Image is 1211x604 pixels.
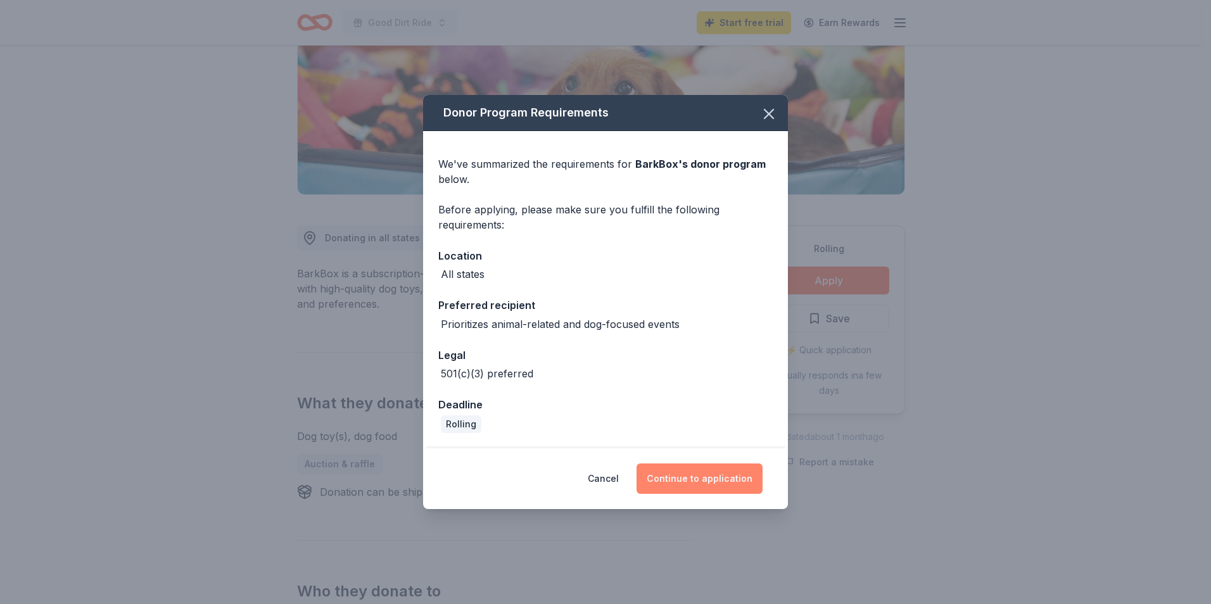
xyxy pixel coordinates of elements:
[441,317,680,332] div: Prioritizes animal-related and dog-focused events
[438,396,773,413] div: Deadline
[635,158,766,170] span: BarkBox 's donor program
[438,297,773,313] div: Preferred recipient
[438,156,773,187] div: We've summarized the requirements for below.
[438,347,773,363] div: Legal
[588,463,619,494] button: Cancel
[441,415,481,433] div: Rolling
[441,267,485,282] div: All states
[441,366,533,381] div: 501(c)(3) preferred
[438,202,773,232] div: Before applying, please make sure you fulfill the following requirements:
[423,95,788,131] div: Donor Program Requirements
[438,248,773,264] div: Location
[637,463,763,494] button: Continue to application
